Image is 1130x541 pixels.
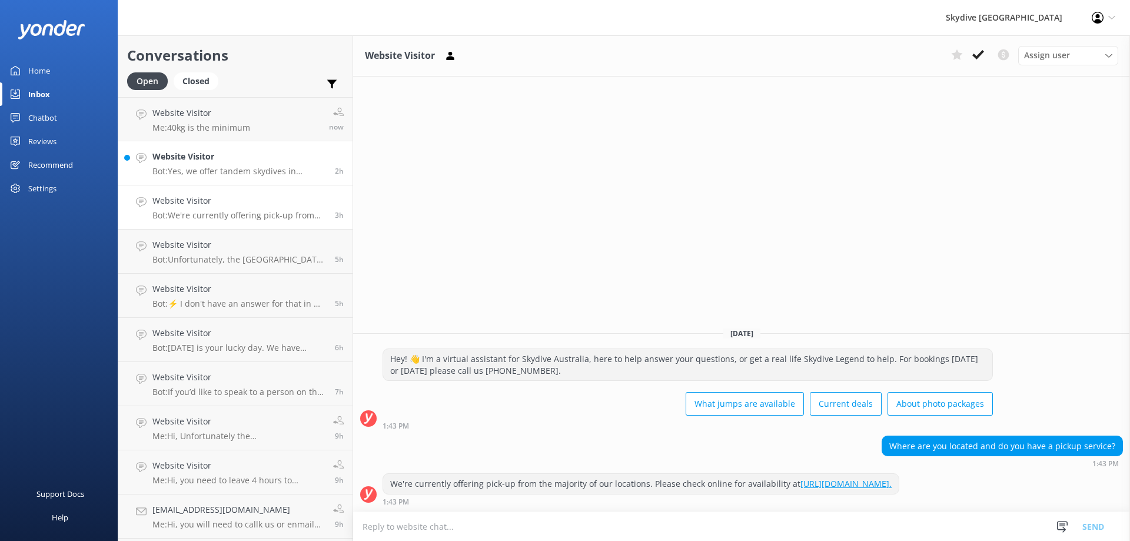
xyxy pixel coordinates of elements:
div: Closed [174,72,218,90]
div: Oct 02 2025 01:43pm (UTC +10:00) Australia/Brisbane [882,459,1123,467]
div: Settings [28,177,56,200]
a: Website VisitorBot:Yes, we offer tandem skydives in [GEOGRAPHIC_DATA], which includes landing on ... [118,141,353,185]
strong: 1:43 PM [1092,460,1119,467]
a: Website VisitorMe:40kg is the minimumnow [118,97,353,141]
span: Oct 02 2025 09:21am (UTC +10:00) Australia/Brisbane [335,387,344,397]
span: Oct 02 2025 07:14am (UTC +10:00) Australia/Brisbane [335,431,344,441]
p: Me: Hi, you will need to callk us or enmail us [DOMAIN_NAME] once the voucher has expired, we can... [152,519,324,530]
h4: Website Visitor [152,107,250,120]
span: Oct 02 2025 10:10am (UTC +10:00) Australia/Brisbane [335,343,344,353]
a: Website VisitorBot:Unfortunately, the [GEOGRAPHIC_DATA] and [GEOGRAPHIC_DATA] locations are no lo... [118,230,353,274]
h4: Website Visitor [152,327,326,340]
div: Assign User [1018,46,1118,65]
a: Website VisitorBot:We're currently offering pick-up from the majority of our locations. Please ch... [118,185,353,230]
p: Me: Hi, Unfortunately the [GEOGRAPHIC_DATA] location is not operating, if you would like a refund... [152,431,324,442]
h3: Website Visitor [365,48,435,64]
div: We're currently offering pick-up from the majority of our locations. Please check online for avai... [383,474,899,494]
img: yonder-white-logo.png [18,20,85,39]
a: Website VisitorBot:[DATE] is your lucky day. We have exclusive offers when you book direct! Visit... [118,318,353,362]
a: Website VisitorBot:If you’d like to speak to a person on the Skydive Australia team, please call ... [118,362,353,406]
p: Me: Hi, you need to leave 4 hours to complete your Skydive, Blue Skies [152,475,324,486]
a: Website VisitorMe:Hi, Unfortunately the [GEOGRAPHIC_DATA] location is not operating, if you would... [118,406,353,450]
h4: Website Visitor [152,283,326,296]
p: Me: 40kg is the minimum [152,122,250,133]
a: Closed [174,74,224,87]
span: Oct 02 2025 07:12am (UTC +10:00) Australia/Brisbane [335,475,344,485]
button: What jumps are available [686,392,804,416]
div: Inbox [28,82,50,106]
h4: Website Visitor [152,194,326,207]
span: Assign user [1024,49,1070,62]
div: Open [127,72,168,90]
span: Oct 02 2025 01:43pm (UTC +10:00) Australia/Brisbane [335,210,344,220]
div: Oct 02 2025 01:43pm (UTC +10:00) Australia/Brisbane [383,421,993,430]
p: Bot: We're currently offering pick-up from the majority of our locations. Please check online for... [152,210,326,221]
h4: Website Visitor [152,459,324,472]
p: Bot: ⚡ I don't have an answer for that in my knowledge base. Please try and rephrase your questio... [152,298,326,309]
h2: Conversations [127,44,344,67]
div: Hey! 👋 I'm a virtual assistant for Skydive Australia, here to help answer your questions, or get ... [383,349,992,380]
div: Chatbot [28,106,57,130]
div: Reviews [28,130,56,153]
h4: Website Visitor [152,238,326,251]
a: [URL][DOMAIN_NAME]. [800,478,892,489]
a: Website VisitorMe:Hi, you need to leave 4 hours to complete your Skydive, Blue Skies9h [118,450,353,494]
span: Oct 02 2025 11:40am (UTC +10:00) Australia/Brisbane [335,254,344,264]
a: Website VisitorBot:⚡ I don't have an answer for that in my knowledge base. Please try and rephras... [118,274,353,318]
div: Recommend [28,153,73,177]
p: Bot: Unfortunately, the [GEOGRAPHIC_DATA] and [GEOGRAPHIC_DATA] locations are no longer operation... [152,254,326,265]
a: Open [127,74,174,87]
h4: Website Visitor [152,415,324,428]
h4: Website Visitor [152,371,326,384]
button: About photo packages [888,392,993,416]
div: Where are you located and do you have a pickup service? [882,436,1122,456]
div: Support Docs [36,482,84,506]
div: Oct 02 2025 01:43pm (UTC +10:00) Australia/Brisbane [383,497,899,506]
strong: 1:43 PM [383,499,409,506]
span: Oct 02 2025 04:49pm (UTC +10:00) Australia/Brisbane [329,122,344,132]
h4: [EMAIL_ADDRESS][DOMAIN_NAME] [152,503,324,516]
h4: Website Visitor [152,150,326,163]
div: Home [28,59,50,82]
p: Bot: [DATE] is your lucky day. We have exclusive offers when you book direct! Visit our specials ... [152,343,326,353]
a: [EMAIL_ADDRESS][DOMAIN_NAME]Me:Hi, you will need to callk us or enmail us [DOMAIN_NAME] once the ... [118,494,353,539]
button: Current deals [810,392,882,416]
strong: 1:43 PM [383,423,409,430]
p: Bot: If you’d like to speak to a person on the Skydive Australia team, please call [PHONE_NUMBER]... [152,387,326,397]
div: Help [52,506,68,529]
span: [DATE] [723,328,760,338]
span: Oct 02 2025 07:10am (UTC +10:00) Australia/Brisbane [335,519,344,529]
p: Bot: Yes, we offer tandem skydives in [GEOGRAPHIC_DATA], which includes landing on the beach. The... [152,166,326,177]
span: Oct 02 2025 02:33pm (UTC +10:00) Australia/Brisbane [335,166,344,176]
span: Oct 02 2025 11:04am (UTC +10:00) Australia/Brisbane [335,298,344,308]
